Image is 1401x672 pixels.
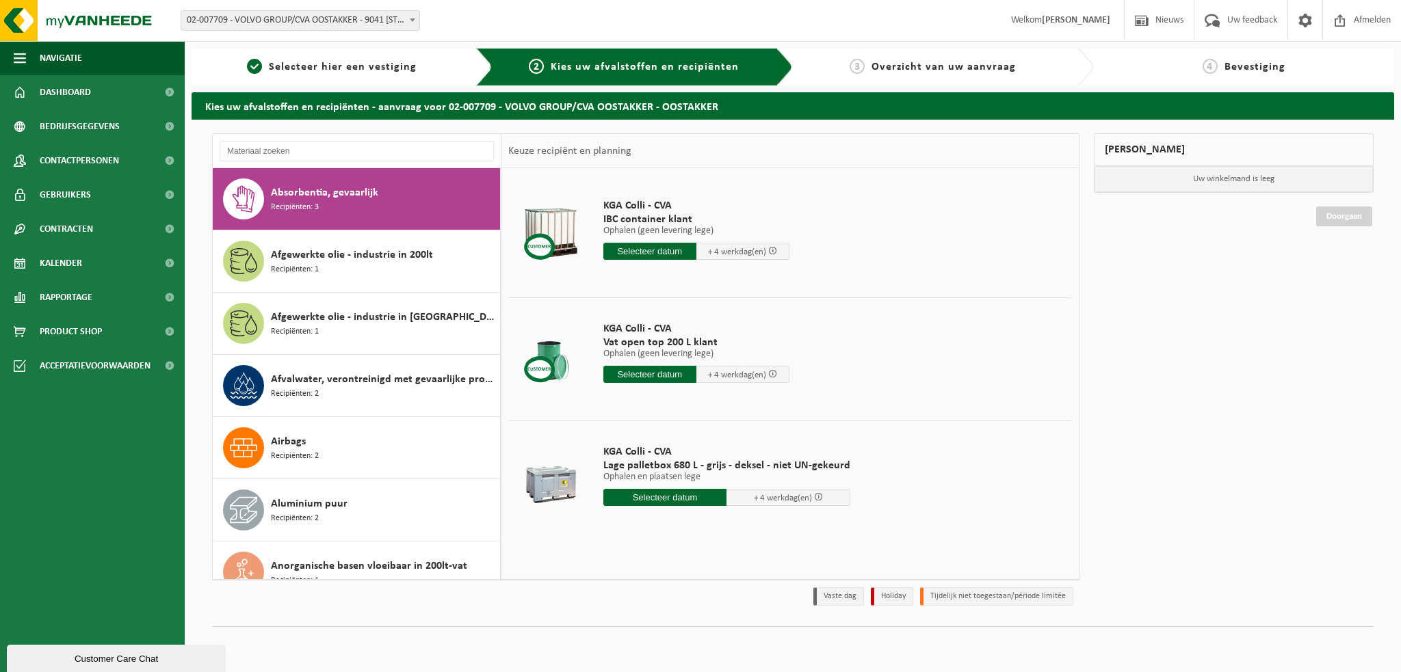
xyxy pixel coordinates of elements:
input: Selecteer datum [603,366,696,383]
span: + 4 werkdag(en) [754,494,812,502]
span: Acceptatievoorwaarden [40,349,150,383]
span: Airbags [271,433,306,450]
span: Recipiënten: 1 [271,263,319,276]
span: + 4 werkdag(en) [708,371,766,379]
p: Ophalen en plaatsen lege [603,472,850,482]
li: Vaste dag [813,587,864,606]
span: KGA Colli - CVA [603,322,789,336]
button: Anorganische basen vloeibaar in 200lt-vat Recipiënten: 1 [213,541,501,604]
span: Aluminium puur [271,496,348,512]
span: Lage palletbox 680 L - grijs - deksel - niet UN-gekeurd [603,459,850,472]
li: Holiday [871,587,913,606]
p: Ophalen (geen levering lege) [603,226,789,236]
span: Product Shop [40,314,102,349]
span: Vat open top 200 L klant [603,336,789,349]
p: Uw winkelmand is leeg [1095,166,1374,192]
span: 02-007709 - VOLVO GROUP/CVA OOSTAKKER - 9041 OOSTAKKER, SMALLEHEERWEG 31 [181,10,420,31]
button: Afgewerkte olie - industrie in 200lt Recipiënten: 1 [213,230,501,293]
span: Bevestiging [1225,62,1285,72]
span: Recipiënten: 2 [271,512,319,525]
li: Tijdelijk niet toegestaan/période limitée [920,587,1073,606]
strong: [PERSON_NAME] [1042,15,1110,25]
span: Overzicht van uw aanvraag [872,62,1016,72]
input: Materiaal zoeken [220,141,494,161]
h2: Kies uw afvalstoffen en recipiënten - aanvraag voor 02-007709 - VOLVO GROUP/CVA OOSTAKKER - OOSTA... [192,92,1394,119]
span: 2 [529,59,544,74]
span: KGA Colli - CVA [603,445,850,459]
span: Bedrijfsgegevens [40,109,120,144]
button: Airbags Recipiënten: 2 [213,417,501,479]
div: Keuze recipiënt en planning [501,134,638,168]
span: Afgewerkte olie - industrie in 200lt [271,247,433,263]
input: Selecteer datum [603,243,696,260]
span: KGA Colli - CVA [603,199,789,213]
span: Recipiënten: 1 [271,574,319,587]
span: Afvalwater, verontreinigd met gevaarlijke producten [271,371,497,388]
span: Contracten [40,212,93,246]
p: Ophalen (geen levering lege) [603,349,789,359]
button: Absorbentia, gevaarlijk Recipiënten: 3 [213,168,501,230]
button: Aluminium puur Recipiënten: 2 [213,479,501,541]
span: Rapportage [40,280,92,314]
a: Doorgaan [1316,206,1372,226]
button: Afgewerkte olie - industrie in [GEOGRAPHIC_DATA] Recipiënten: 1 [213,293,501,355]
span: Selecteer hier een vestiging [269,62,417,72]
span: 02-007709 - VOLVO GROUP/CVA OOSTAKKER - 9041 OOSTAKKER, SMALLEHEERWEG 31 [181,11,419,30]
span: Recipiënten: 2 [271,388,319,401]
span: IBC container klant [603,213,789,226]
span: Anorganische basen vloeibaar in 200lt-vat [271,558,467,574]
span: Dashboard [40,75,91,109]
input: Selecteer datum [603,489,727,506]
iframe: chat widget [7,642,228,672]
span: Contactpersonen [40,144,119,178]
span: Recipiënten: 3 [271,201,319,214]
a: 1Selecteer hier een vestiging [198,59,465,75]
span: Navigatie [40,41,82,75]
span: Recipiënten: 1 [271,325,319,338]
span: + 4 werkdag(en) [708,247,766,256]
span: Afgewerkte olie - industrie in [GEOGRAPHIC_DATA] [271,309,497,325]
span: Kalender [40,246,82,280]
span: 1 [247,59,262,74]
div: [PERSON_NAME] [1094,133,1374,166]
span: Recipiënten: 2 [271,450,319,463]
span: Gebruikers [40,178,91,212]
span: 3 [850,59,865,74]
span: Kies uw afvalstoffen en recipiënten [551,62,739,72]
span: Absorbentia, gevaarlijk [271,185,378,201]
button: Afvalwater, verontreinigd met gevaarlijke producten Recipiënten: 2 [213,355,501,417]
span: 4 [1203,59,1218,74]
